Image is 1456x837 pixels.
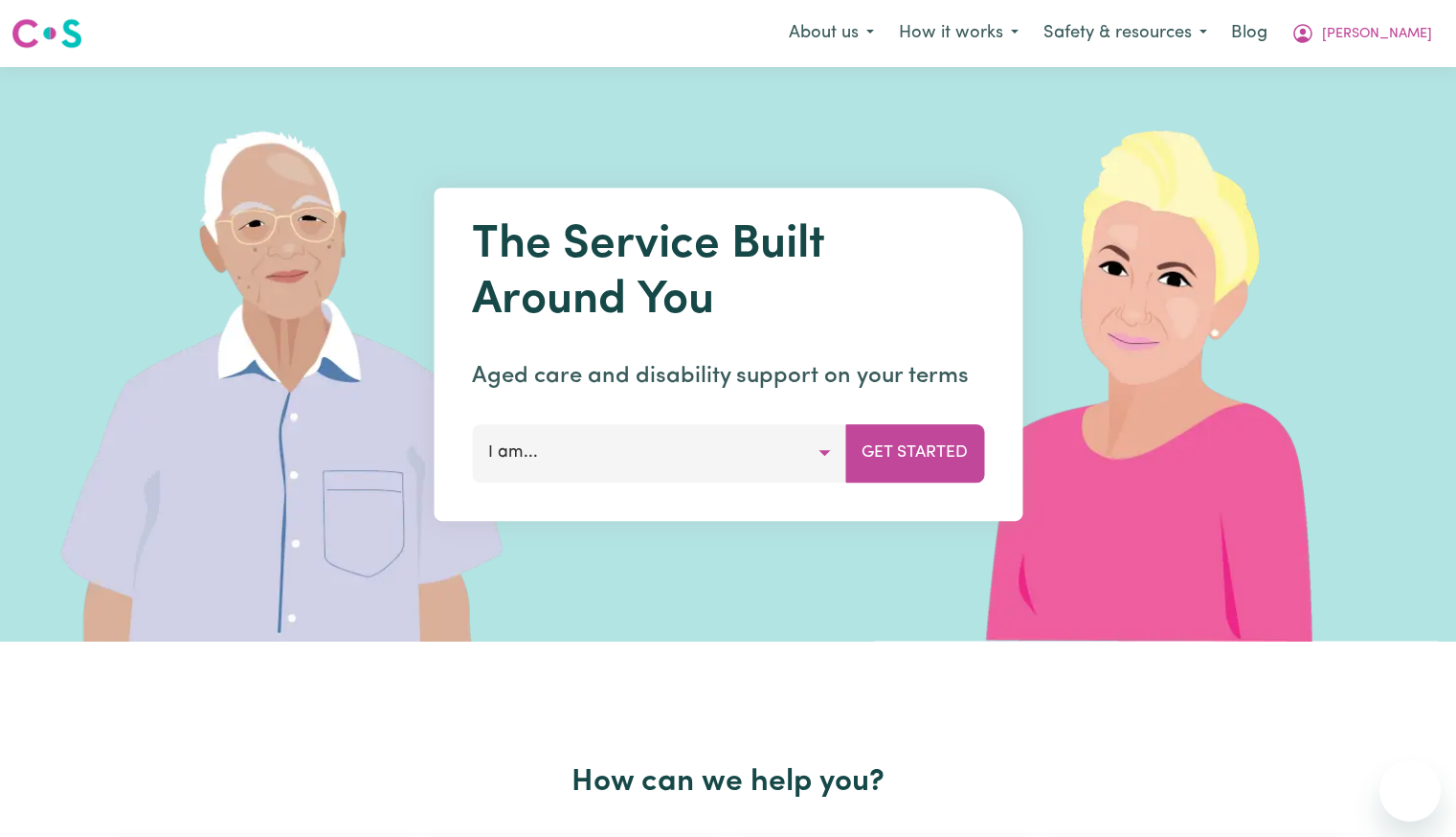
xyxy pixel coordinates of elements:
[108,764,1349,801] h2: How can we help you?
[1031,13,1220,54] button: Safety & resources
[472,424,846,482] button: I am...
[886,13,1031,54] button: How it works
[776,13,886,54] button: About us
[11,16,82,51] img: Careseekers logo
[1220,12,1279,55] a: Blog
[1279,13,1445,54] button: My Account
[845,424,984,482] button: Get Started
[472,359,984,394] p: Aged care and disability support on your terms
[1379,760,1441,822] iframe: Button to launch messaging window
[11,11,82,56] a: Careseekers logo
[1322,24,1432,45] span: [PERSON_NAME]
[472,218,984,328] h1: The Service Built Around You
